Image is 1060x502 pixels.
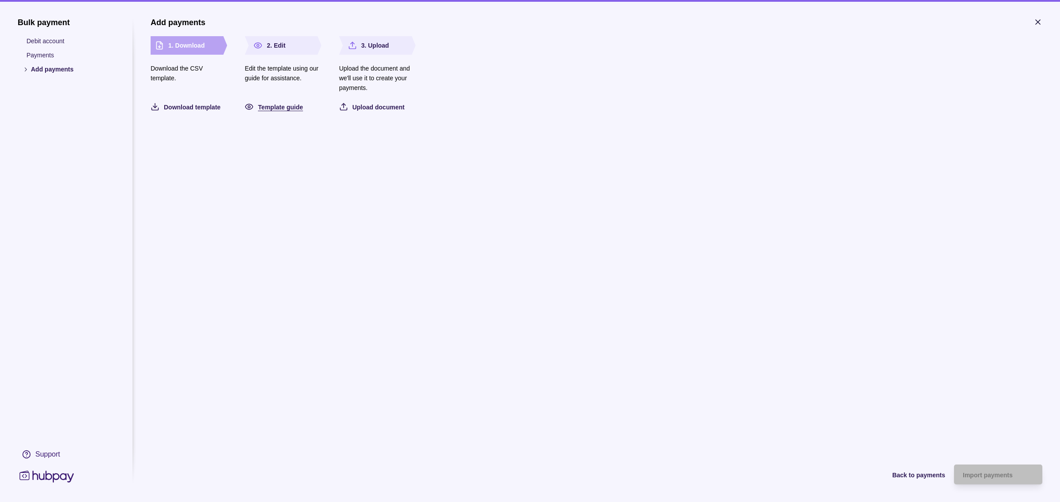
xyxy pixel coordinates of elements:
h1: Bulk payment [18,18,115,27]
a: Support [18,445,115,464]
p: 1. Download [168,41,204,50]
span: Back to payments [892,472,945,479]
span: Import payments [963,472,1013,479]
p: Edit the template using our guide for assistance. [245,64,321,83]
p: 2. Edit [267,41,285,50]
p: 3. Upload [361,41,389,50]
span: Download template [164,104,220,111]
p: Payments [26,50,115,60]
button: Download template [151,101,220,112]
p: Upload the document and we'll use it to create your payments. [339,64,416,93]
button: Upload document [339,101,405,112]
p: Download the CSV template. [151,64,227,83]
span: Upload document [352,104,405,111]
button: Template guide [245,101,303,112]
button: Back to payments [857,465,945,484]
span: Template guide [258,104,303,111]
button: Import payments [954,465,1042,484]
p: Debit account [26,36,115,46]
p: Add payments [31,64,115,74]
div: Support [35,450,60,459]
h1: Add payments [151,18,205,27]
